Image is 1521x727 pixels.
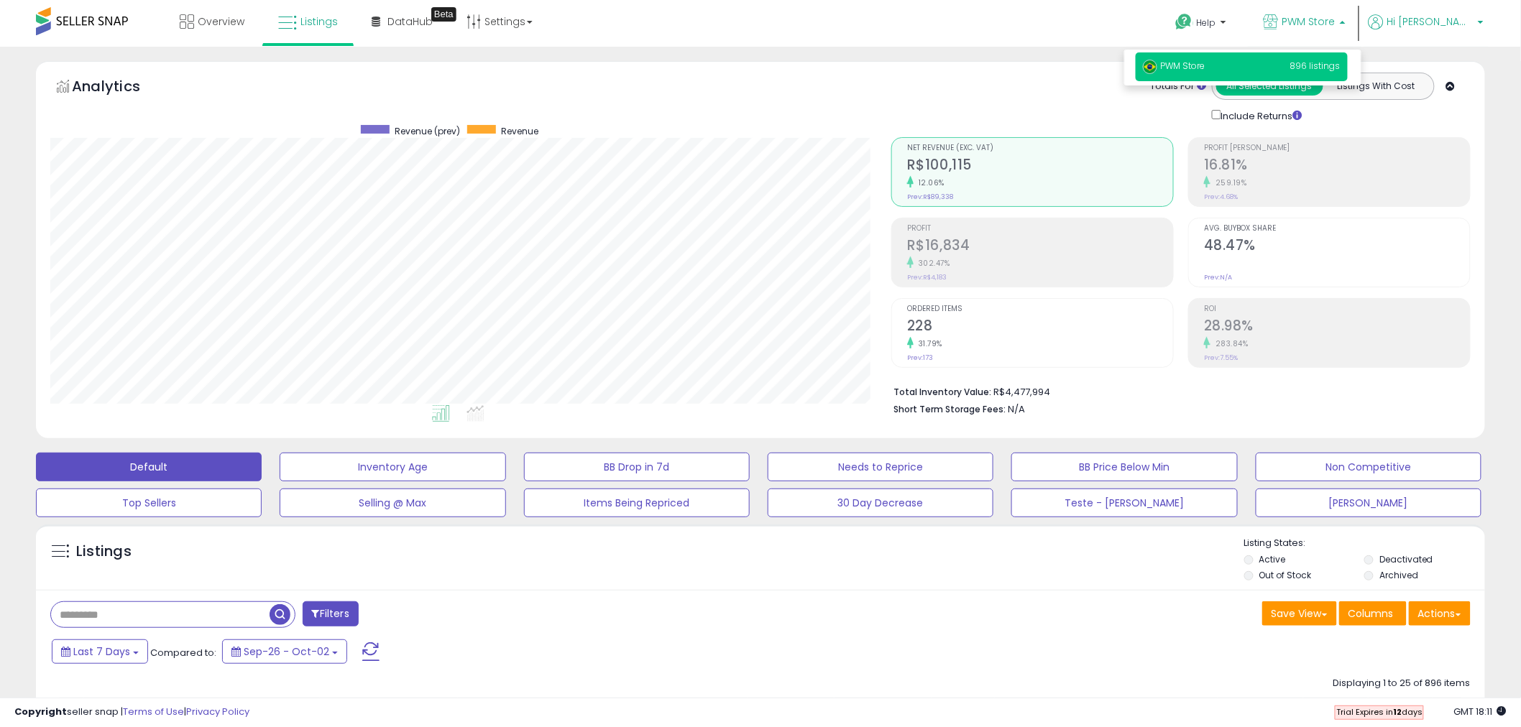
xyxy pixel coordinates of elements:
[1379,569,1418,581] label: Archived
[914,258,950,269] small: 302.47%
[1454,705,1507,718] span: 2025-10-10 18:11 GMT
[1256,453,1481,481] button: Non Competitive
[768,453,993,481] button: Needs to Reprice
[907,144,1173,152] span: Net Revenue (Exc. VAT)
[1282,14,1336,29] span: PWM Store
[1204,193,1238,201] small: Prev: 4.68%
[76,542,132,562] h5: Listings
[1259,569,1312,581] label: Out of Stock
[893,382,1460,399] li: R$4,477,994
[1409,601,1471,626] button: Actions
[186,705,249,718] a: Privacy Policy
[1379,553,1433,565] label: Deactivated
[1143,60,1157,74] img: brazil.png
[914,338,942,349] small: 31.79%
[303,601,359,626] button: Filters
[1011,488,1237,517] button: Teste - [PERSON_NAME]
[1204,225,1470,233] span: Avg. Buybox Share
[1204,273,1232,282] small: Prev: N/A
[1011,453,1237,481] button: BB Price Below Min
[907,353,933,362] small: Prev: 173
[73,644,130,659] span: Last 7 Days
[1204,318,1470,337] h2: 28.98%
[14,705,249,719] div: seller snap | |
[431,7,456,22] div: Tooltip anchor
[1336,706,1423,718] span: Trial Expires in days
[907,273,947,282] small: Prev: R$4,183
[893,403,1006,415] b: Short Term Storage Fees:
[198,14,244,29] span: Overview
[907,157,1173,176] h2: R$100,115
[1008,402,1025,416] span: N/A
[1204,237,1470,256] h2: 48.47%
[907,305,1173,313] span: Ordered Items
[36,488,262,517] button: Top Sellers
[1210,338,1249,349] small: 283.84%
[244,644,329,659] span: Sep-26 - Oct-02
[501,125,538,137] span: Revenue
[395,125,460,137] span: Revenue (prev)
[1210,177,1247,188] small: 259.19%
[300,14,338,29] span: Listings
[914,177,945,188] small: 12.06%
[1323,77,1430,96] button: Listings With Cost
[1204,305,1470,313] span: ROI
[1151,80,1207,93] div: Totals For
[280,453,505,481] button: Inventory Age
[907,193,953,201] small: Prev: R$89,338
[524,453,750,481] button: BB Drop in 7d
[1259,553,1286,565] label: Active
[1204,157,1470,176] h2: 16.81%
[907,225,1173,233] span: Profit
[1244,537,1485,550] p: Listing States:
[1387,14,1474,29] span: Hi [PERSON_NAME]
[1369,14,1484,47] a: Hi [PERSON_NAME]
[907,318,1173,337] h2: 228
[1175,13,1193,31] i: Get Help
[1216,77,1323,96] button: All Selected Listings
[72,76,168,100] h5: Analytics
[52,639,148,664] button: Last 7 Days
[123,705,184,718] a: Terms of Use
[1143,60,1205,72] span: PWM Store
[1204,144,1470,152] span: Profit [PERSON_NAME]
[1204,353,1238,362] small: Prev: 7.55%
[1348,606,1394,621] span: Columns
[1164,2,1241,47] a: Help
[1201,107,1320,123] div: Include Returns
[768,488,993,517] button: 30 Day Decrease
[1197,17,1216,29] span: Help
[36,453,262,481] button: Default
[524,488,750,517] button: Items Being Repriced
[907,237,1173,256] h2: R$16,834
[1290,60,1341,72] span: 896 listings
[893,386,991,398] b: Total Inventory Value:
[1333,677,1471,690] div: Displaying 1 to 25 of 896 items
[150,646,216,659] span: Compared to:
[222,639,347,664] button: Sep-26 - Oct-02
[1262,601,1337,626] button: Save View
[387,14,433,29] span: DataHub
[14,705,67,718] strong: Copyright
[1339,601,1407,626] button: Columns
[1256,488,1481,517] button: [PERSON_NAME]
[280,488,505,517] button: Selling @ Max
[1393,706,1402,718] b: 12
